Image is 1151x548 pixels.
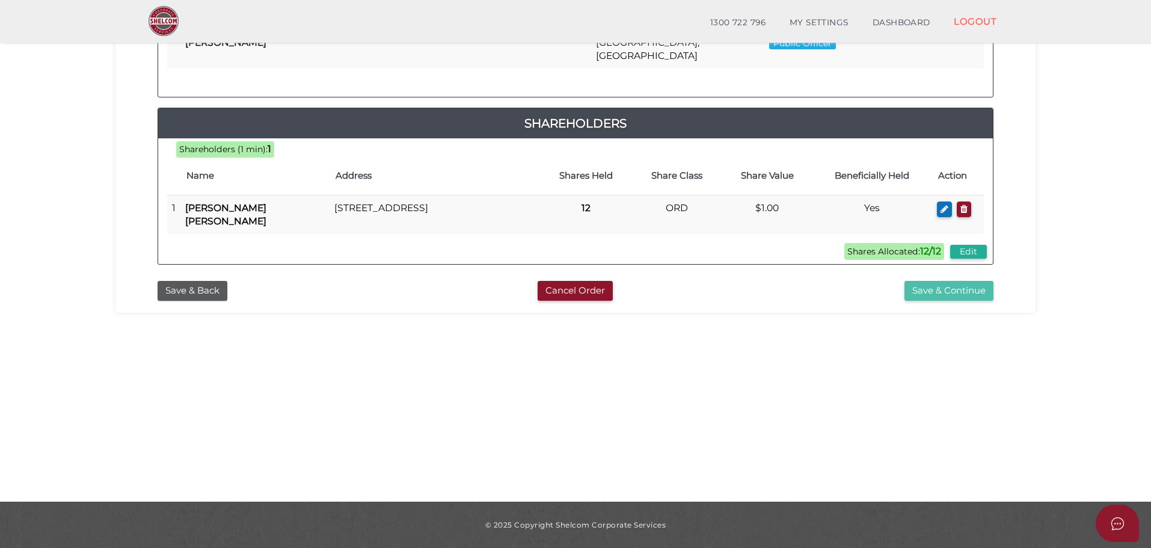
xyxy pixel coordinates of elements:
[124,520,1027,530] div: © 2025 Copyright Shelcom Corporate Services
[185,23,266,48] b: [PERSON_NAME] [PERSON_NAME]
[950,245,987,259] button: Edit
[861,11,942,35] a: DASHBOARD
[330,195,540,234] td: [STREET_ADDRESS]
[904,281,993,301] button: Save & Continue
[167,195,180,234] td: 1
[778,11,861,35] a: MY SETTINGS
[538,281,613,301] button: Cancel Order
[158,114,993,133] a: Shareholders
[728,171,806,181] h4: Share Value
[185,202,266,227] b: [PERSON_NAME] [PERSON_NAME]
[582,202,591,214] b: 12
[637,171,716,181] h4: Share Class
[186,171,324,181] h4: Name
[722,195,812,234] td: $1.00
[179,144,268,155] span: Shareholders (1 min):
[1096,505,1139,542] button: Open asap
[942,9,1008,34] a: LOGOUT
[546,171,625,181] h4: Shares Held
[631,195,722,234] td: ORD
[920,245,941,257] b: 12/12
[336,171,534,181] h4: Address
[818,171,926,181] h4: Beneficially Held
[938,171,978,181] h4: Action
[268,143,271,155] b: 1
[844,243,944,260] span: Shares Allocated:
[812,195,932,234] td: Yes
[698,11,778,35] a: 1300 722 796
[158,281,227,301] button: Save & Back
[769,37,836,49] span: Public Officer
